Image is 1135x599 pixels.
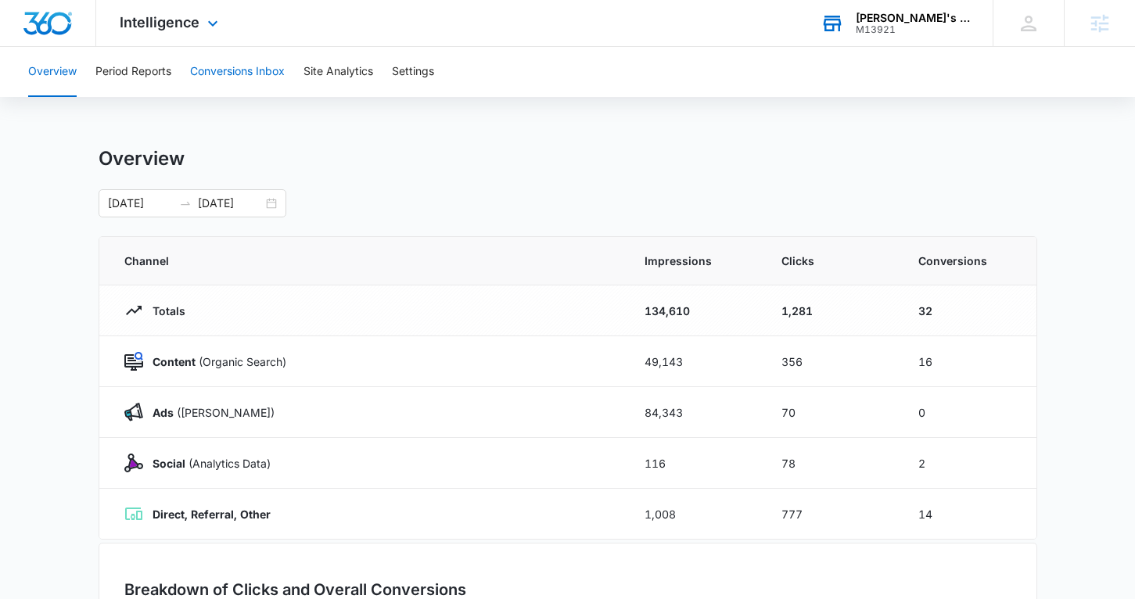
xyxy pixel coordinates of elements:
td: 134,610 [626,285,763,336]
img: tab_domain_overview_orange.svg [42,91,55,103]
button: Conversions Inbox [190,47,285,97]
td: 777 [763,489,900,540]
button: Period Reports [95,47,171,97]
span: swap-right [179,197,192,210]
strong: Social [153,457,185,470]
p: ([PERSON_NAME]) [143,404,275,421]
td: 78 [763,438,900,489]
strong: Ads [153,406,174,419]
td: 70 [763,387,900,438]
td: 49,143 [626,336,763,387]
span: to [179,197,192,210]
img: tab_keywords_by_traffic_grey.svg [156,91,168,103]
td: 2 [900,438,1036,489]
td: 1,008 [626,489,763,540]
img: website_grey.svg [25,41,38,53]
span: Intelligence [120,14,199,30]
td: 32 [900,285,1036,336]
div: account id [856,24,970,35]
button: Overview [28,47,77,97]
td: 14 [900,489,1036,540]
img: Ads [124,403,143,421]
span: Clicks [781,253,881,269]
strong: Content [153,355,196,368]
div: Domain: [DOMAIN_NAME] [41,41,172,53]
span: Channel [124,253,607,269]
td: 1,281 [763,285,900,336]
td: 84,343 [626,387,763,438]
input: Start date [108,195,173,212]
button: Settings [392,47,434,97]
div: account name [856,12,970,24]
p: Totals [143,303,185,319]
img: Social [124,454,143,472]
strong: Direct, Referral, Other [153,508,271,521]
p: (Organic Search) [143,353,286,370]
td: 16 [900,336,1036,387]
td: 356 [763,336,900,387]
div: v 4.0.25 [44,25,77,38]
button: Site Analytics [304,47,373,97]
h1: Overview [99,147,185,170]
span: Conversions [918,253,1011,269]
input: End date [198,195,263,212]
div: Domain Overview [59,92,140,102]
p: (Analytics Data) [143,455,271,472]
td: 116 [626,438,763,489]
img: Content [124,352,143,371]
td: 0 [900,387,1036,438]
span: Impressions [645,253,744,269]
img: logo_orange.svg [25,25,38,38]
div: Keywords by Traffic [173,92,264,102]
